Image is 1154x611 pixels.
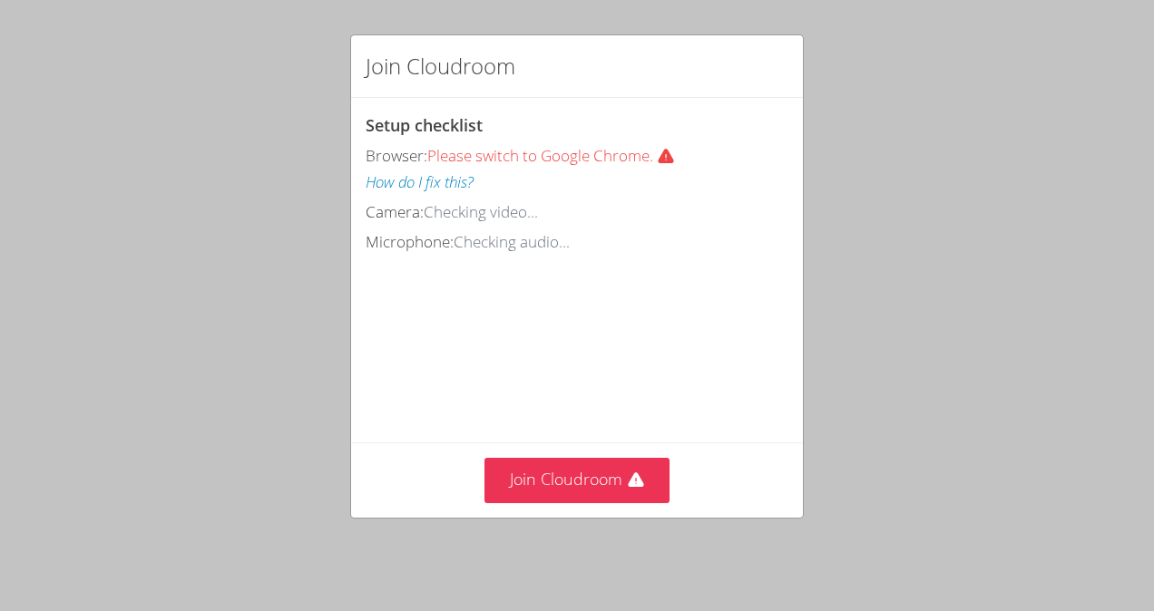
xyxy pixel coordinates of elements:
span: Microphone: [366,231,454,252]
h2: Join Cloudroom [366,50,515,82]
span: Please switch to Google Chrome. [427,145,682,166]
button: How do I fix this? [366,170,474,196]
span: Browser: [366,145,427,166]
button: Join Cloudroom [484,458,670,502]
span: Camera: [366,201,424,222]
span: Setup checklist [366,114,483,136]
span: Checking audio... [454,231,570,252]
span: Checking video... [424,201,538,222]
